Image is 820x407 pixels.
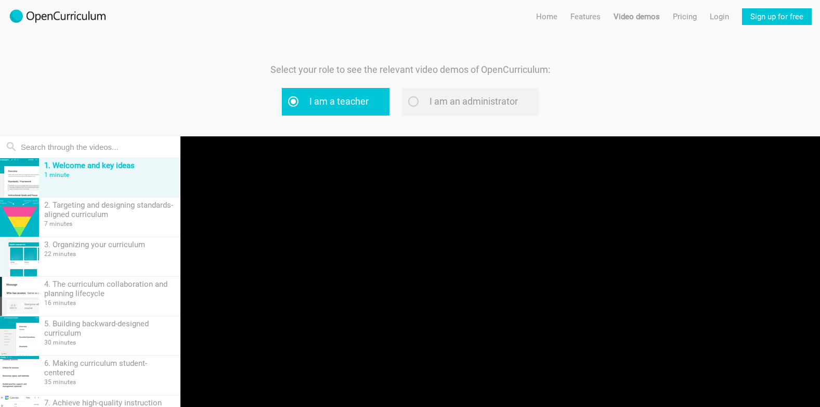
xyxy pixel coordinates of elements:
[742,8,812,25] a: Sign up for free
[44,220,175,227] div: 7 minutes
[44,171,175,179] div: 1 minute
[8,8,107,25] img: 2017-logo-m.png
[44,161,175,170] div: 1. Welcome and key ideas
[536,8,557,25] a: Home
[673,8,697,25] a: Pricing
[44,299,175,307] div: 16 minutes
[239,62,582,78] p: Select your role to see the relevant video demos of OpenCurriculum:
[44,378,175,386] div: 35 minutes
[44,319,175,338] div: 5. Building backward-designed curriculum
[402,88,539,116] label: I am an administrator
[282,88,389,116] label: I am a teacher
[44,339,175,346] div: 30 minutes
[44,359,175,377] div: 6. Making curriculum student-centered
[44,200,175,219] div: 2. Targeting and designing standards-aligned curriculum
[614,8,660,25] a: Video demos
[44,240,175,249] div: 3. Organizing your curriculum
[570,8,601,25] a: Features
[44,250,175,258] div: 22 minutes
[44,279,175,298] div: 4. The curriculum collaboration and planning lifecycle
[710,8,729,25] a: Login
